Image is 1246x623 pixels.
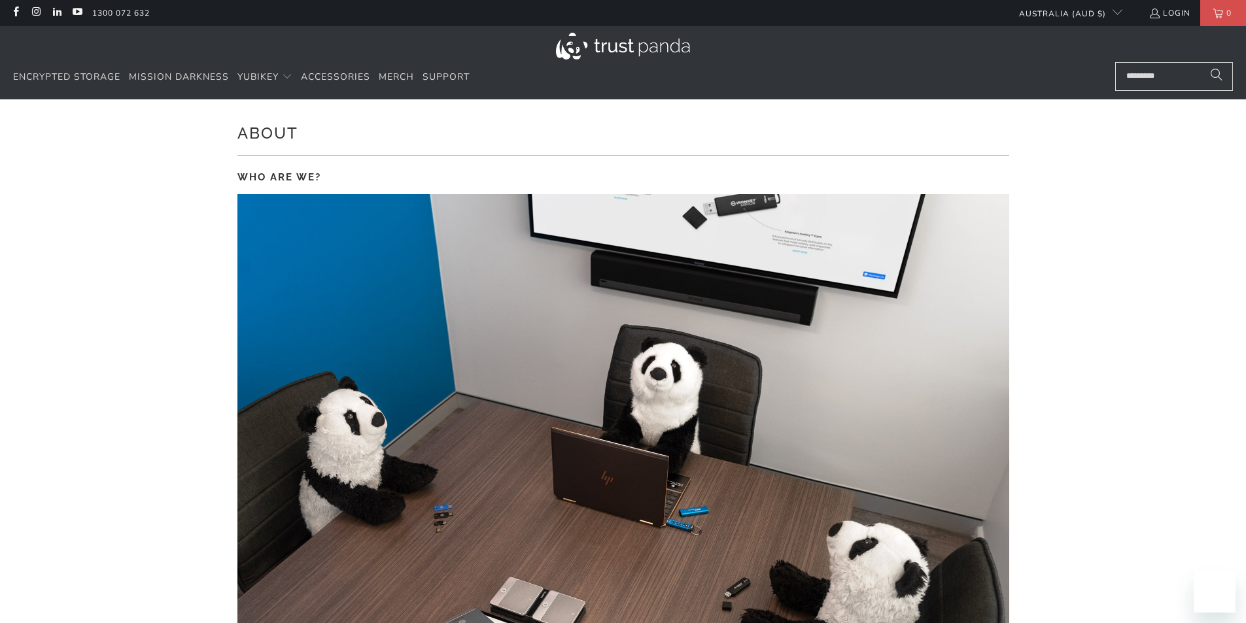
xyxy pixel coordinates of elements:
[1200,62,1233,91] button: Search
[1115,62,1233,91] input: Search...
[71,8,82,18] a: Trust Panda Australia on YouTube
[423,71,470,83] span: Support
[30,8,41,18] a: Trust Panda Australia on Instagram
[237,119,1009,145] h1: About
[129,62,229,93] a: Mission Darkness
[13,71,120,83] span: Encrypted Storage
[237,171,321,183] strong: WHO ARE WE?
[1194,571,1236,613] iframe: Button to launch messaging window
[92,6,150,20] a: 1300 072 632
[10,8,21,18] a: Trust Panda Australia on Facebook
[301,71,370,83] span: Accessories
[423,62,470,93] a: Support
[237,71,279,83] span: YubiKey
[13,62,120,93] a: Encrypted Storage
[379,62,414,93] a: Merch
[129,71,229,83] span: Mission Darkness
[301,62,370,93] a: Accessories
[1149,6,1190,20] a: Login
[556,33,690,59] img: Trust Panda Australia
[51,8,62,18] a: Trust Panda Australia on LinkedIn
[13,62,470,93] nav: Translation missing: en.navigation.header.main_nav
[379,71,414,83] span: Merch
[237,62,292,93] summary: YubiKey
